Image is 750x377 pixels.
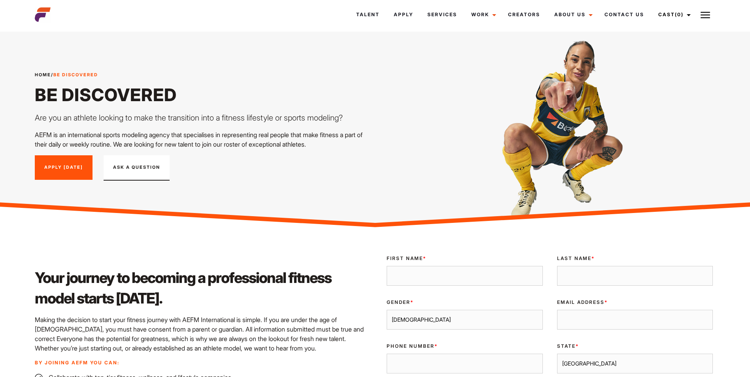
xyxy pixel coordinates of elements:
[387,255,542,262] label: First Name
[501,4,547,25] a: Creators
[35,130,370,149] p: AEFM is an international sports modeling agency that specialises in representing real people that...
[104,155,170,181] button: Ask A Question
[35,72,98,78] span: /
[35,155,93,180] a: Apply [DATE]
[547,4,597,25] a: About Us
[35,7,51,23] img: cropped-aefm-brand-fav-22-square.png
[35,72,51,77] a: Home
[35,84,370,106] h1: Be Discovered
[557,255,713,262] label: Last Name
[464,4,501,25] a: Work
[701,10,710,20] img: Burger icon
[597,4,651,25] a: Contact Us
[53,72,98,77] strong: Be Discovered
[387,4,420,25] a: Apply
[387,343,542,350] label: Phone Number
[675,11,684,17] span: (0)
[420,4,464,25] a: Services
[651,4,695,25] a: Cast(0)
[349,4,387,25] a: Talent
[387,299,542,306] label: Gender
[557,343,713,350] label: State
[557,299,713,306] label: Email Address
[35,315,370,353] p: Making the decision to start your fitness journey with AEFM International is simple. If you are u...
[35,359,370,366] p: By joining AEFM you can:
[35,268,370,309] h2: Your journey to becoming a professional fitness model starts [DATE].
[35,112,370,124] p: Are you an athlete looking to make the transition into a fitness lifestyle or sports modeling?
